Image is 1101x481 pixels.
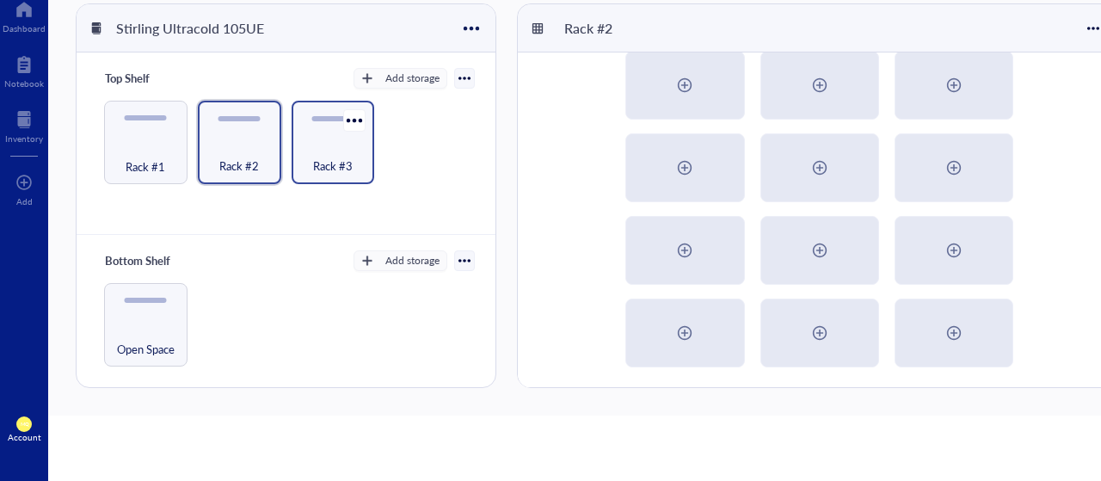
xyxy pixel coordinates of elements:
[385,71,440,86] div: Add storage
[108,14,272,43] div: Stirling Ultracold 105UE
[4,51,44,89] a: Notebook
[354,250,447,271] button: Add storage
[219,157,259,176] span: Rack #2
[557,14,660,43] div: Rack #2
[16,196,33,207] div: Add
[20,421,28,427] span: MQ
[354,68,447,89] button: Add storage
[385,253,440,268] div: Add storage
[5,106,43,144] a: Inventory
[117,340,175,359] span: Open Space
[8,432,41,442] div: Account
[126,157,165,176] span: Rack #1
[5,133,43,144] div: Inventory
[3,23,46,34] div: Dashboard
[97,66,200,90] div: Top Shelf
[97,249,200,273] div: Bottom Shelf
[4,78,44,89] div: Notebook
[313,157,353,176] span: Rack #3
